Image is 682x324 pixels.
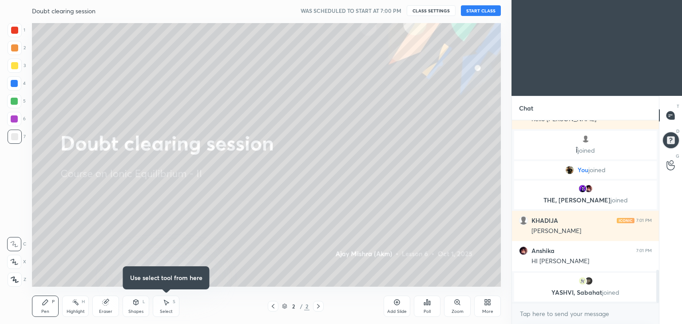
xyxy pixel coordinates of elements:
div: 7:01 PM [636,248,652,253]
img: default.png [519,216,528,225]
div: / [300,304,302,309]
div: 3 [8,59,26,73]
span: joined [588,166,606,174]
div: P [52,300,55,304]
h6: Anshika [531,247,555,255]
div: HI [PERSON_NAME] [531,257,652,266]
div: Poll [424,309,431,314]
img: e5d08b9354ff40608c6c41b3b55054d6.jpg [578,277,587,285]
div: 7 [8,130,26,144]
div: H [82,300,85,304]
div: 2 [8,41,26,55]
span: joined [578,146,595,154]
button: CLASS SETTINGS [407,5,456,16]
div: 7:01 PM [636,218,652,223]
p: Î [519,147,651,154]
div: X [7,255,26,269]
div: Eraser [99,309,112,314]
h6: KHADIJA [531,217,558,225]
span: You [578,166,588,174]
div: 5 [7,94,26,108]
p: G [676,153,679,159]
p: T [677,103,679,110]
div: L [143,300,145,304]
img: 3580693295d64db19bf1cd3d933888a5.jpg [519,246,528,255]
img: default.png [581,134,590,143]
div: More [482,309,493,314]
div: Highlight [67,309,85,314]
img: iconic-light.a09c19a4.png [617,218,634,223]
button: START CLASS [461,5,501,16]
img: 03b31b75959e4c559177f3c62def6989.jpg [584,277,593,285]
div: C [7,237,26,251]
img: b3d18b542f214850b6790b52ad5121b5.jpg [578,184,587,193]
span: joined [611,196,628,204]
p: Chat [512,96,540,120]
div: Pen [41,309,49,314]
div: Select [160,309,173,314]
div: Zoom [452,309,464,314]
div: Z [8,273,26,287]
img: 972cef165c4e428681d13a87c9ec34ae.jpg [565,166,574,174]
div: grid [512,120,659,303]
div: 2 [304,302,309,310]
div: Add Slide [387,309,407,314]
p: YASHVI, Sabahat [519,289,651,296]
div: 2 [289,304,298,309]
div: [PERSON_NAME] [531,227,652,236]
div: 1 [8,23,25,37]
h4: Use select tool from here [130,273,202,282]
div: Shapes [128,309,143,314]
div: S [173,300,175,304]
img: 3580693295d64db19bf1cd3d933888a5.jpg [584,184,593,193]
span: joined [602,288,619,296]
div: 4 [7,76,26,91]
h4: Doubt clearing session [32,7,95,15]
p: THE, [PERSON_NAME] [519,197,651,204]
h5: WAS SCHEDULED TO START AT 7:00 PM [301,7,401,15]
div: 6 [7,112,26,126]
p: D [676,128,679,134]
